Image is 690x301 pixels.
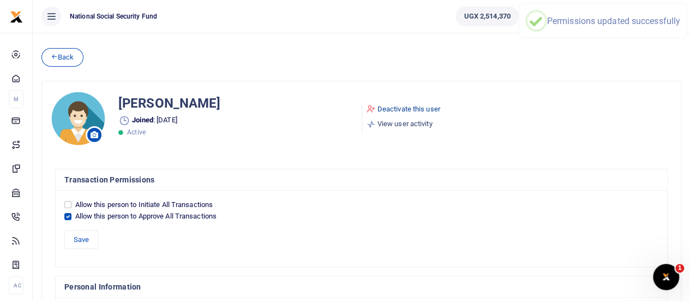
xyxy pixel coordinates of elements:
[65,11,161,21] span: National Social Security Fund
[10,10,23,23] img: logo-small
[118,90,220,147] div: : [DATE]
[132,116,153,125] b: Joined
[367,119,440,129] a: View user activity
[653,264,679,290] iframe: Intercom live chat
[367,104,440,115] a: Deactivate this user
[75,199,213,210] label: Allow this person to Initiate All Transactions
[451,7,523,26] li: Wallet ballance
[547,16,680,26] div: Permissions updated successfully
[118,96,220,111] h5: [PERSON_NAME]
[675,264,684,273] span: 1
[75,211,217,222] label: Allow this person to Approve All Transactions
[64,174,658,186] h4: Transaction Permissions
[64,231,98,249] button: Save
[464,11,510,22] span: UGX 2,514,370
[10,12,23,20] a: logo-small logo-large logo-large
[127,128,146,136] span: Active
[64,281,658,293] h4: Personal Information
[9,90,23,108] li: M
[455,7,518,26] a: UGX 2,514,370
[9,276,23,294] li: Ac
[41,48,83,67] a: Back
